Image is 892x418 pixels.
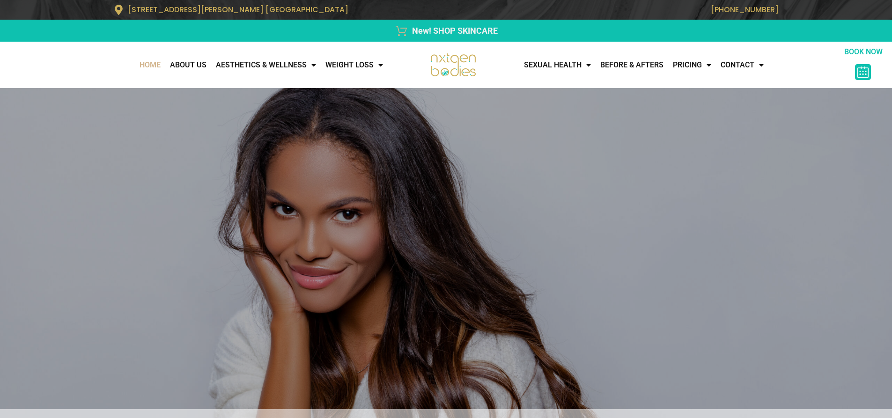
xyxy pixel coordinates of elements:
a: CONTACT [716,56,768,74]
a: AESTHETICS & WELLNESS [211,56,321,74]
span: New! SHOP SKINCARE [410,24,498,37]
p: [PHONE_NUMBER] [451,5,779,14]
a: About Us [165,56,211,74]
a: Before & Afters [596,56,668,74]
a: Sexual Health [519,56,596,74]
nav: Menu [519,56,840,74]
p: BOOK NOW [840,46,887,58]
a: Home [135,56,165,74]
a: New! SHOP SKINCARE [114,24,779,37]
nav: Menu [5,56,388,74]
span: [STREET_ADDRESS][PERSON_NAME] [GEOGRAPHIC_DATA] [128,4,348,15]
a: WEIGHT LOSS [321,56,388,74]
a: Pricing [668,56,716,74]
